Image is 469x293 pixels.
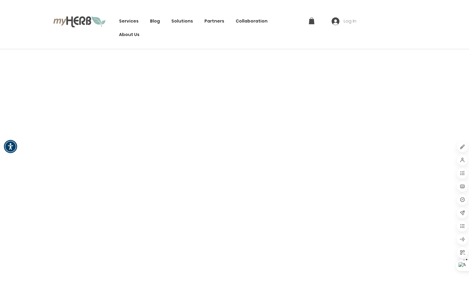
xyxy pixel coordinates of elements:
[53,15,106,27] img: myHerb Logo
[116,16,302,40] nav: Site
[327,16,360,27] button: Log In
[233,16,271,27] a: Collaboration
[119,18,139,24] span: Services
[116,29,143,40] a: About Us
[150,18,160,24] span: Blog
[168,16,196,27] div: Solutions
[204,18,224,24] span: Partners
[4,140,17,153] div: Accessibility Menu
[171,18,193,24] span: Solutions
[119,32,139,38] span: About Us
[236,18,268,24] span: Collaboration
[116,16,142,27] a: Services
[147,16,163,27] a: Blog
[342,18,358,24] span: Log In
[201,16,227,27] a: Partners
